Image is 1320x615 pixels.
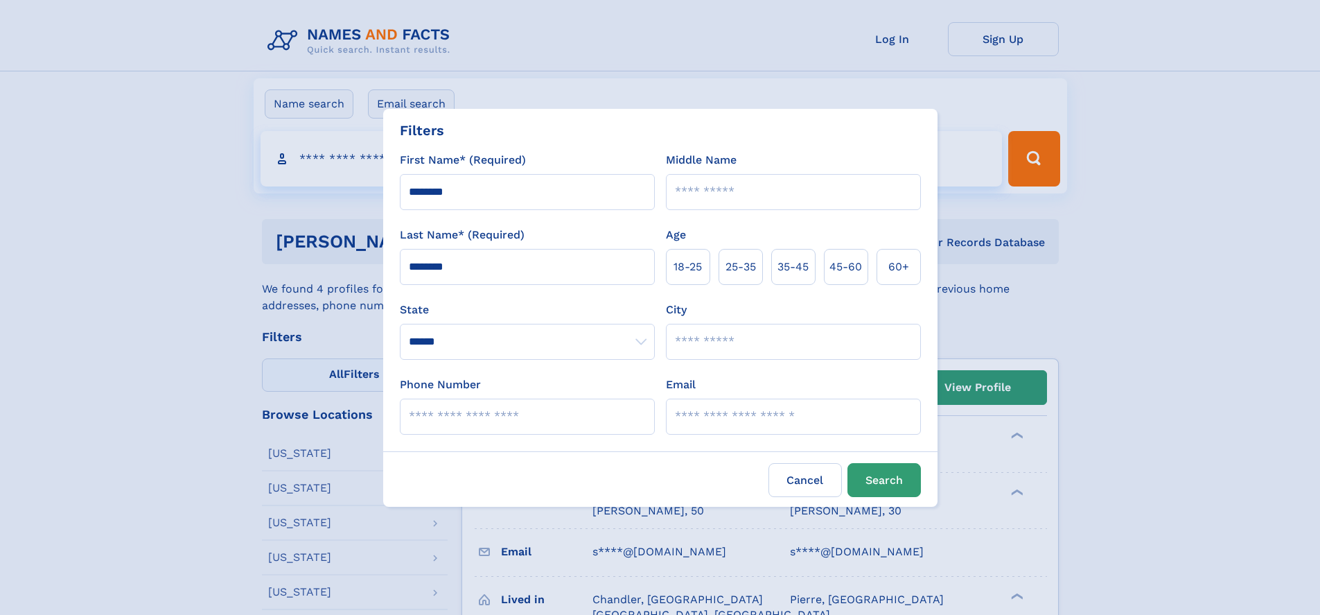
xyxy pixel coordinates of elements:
[666,152,737,168] label: Middle Name
[400,152,526,168] label: First Name* (Required)
[400,227,525,243] label: Last Name* (Required)
[777,259,809,275] span: 35‑45
[847,463,921,497] button: Search
[768,463,842,497] label: Cancel
[400,376,481,393] label: Phone Number
[666,376,696,393] label: Email
[400,302,655,318] label: State
[674,259,702,275] span: 18‑25
[400,120,444,141] div: Filters
[829,259,862,275] span: 45‑60
[725,259,756,275] span: 25‑35
[666,302,687,318] label: City
[888,259,909,275] span: 60+
[666,227,686,243] label: Age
